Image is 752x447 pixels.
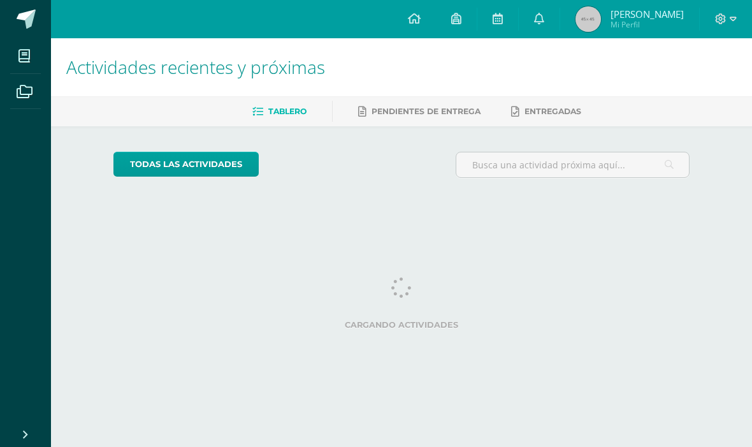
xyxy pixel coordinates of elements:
a: Entregadas [511,101,581,122]
span: Actividades recientes y próximas [66,55,325,79]
span: [PERSON_NAME] [611,8,684,20]
span: Tablero [268,106,307,116]
span: Entregadas [524,106,581,116]
span: Pendientes de entrega [372,106,481,116]
a: Pendientes de entrega [358,101,481,122]
input: Busca una actividad próxima aquí... [456,152,690,177]
a: Tablero [252,101,307,122]
label: Cargando actividades [113,320,690,330]
a: todas las Actividades [113,152,259,177]
span: Mi Perfil [611,19,684,30]
img: 45x45 [575,6,601,32]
